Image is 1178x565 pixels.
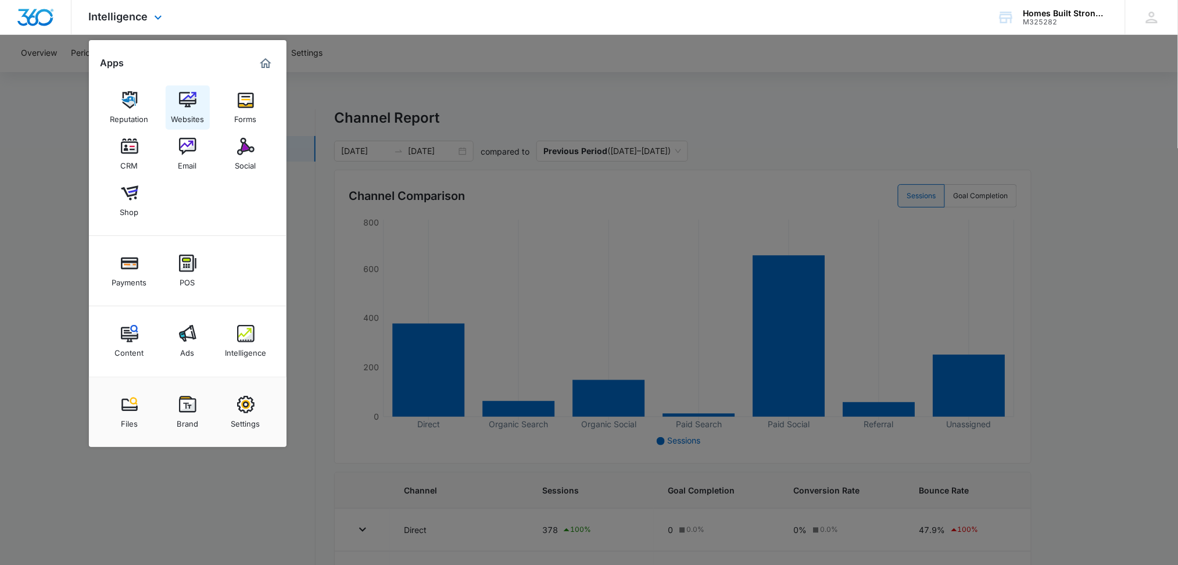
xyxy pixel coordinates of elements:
div: account name [1023,9,1108,18]
a: Forms [224,85,268,130]
h2: Apps [101,58,124,69]
div: Shop [120,202,139,217]
a: Websites [166,85,210,130]
a: Files [108,390,152,434]
a: Social [224,132,268,176]
div: Files [121,413,138,428]
a: Ads [166,319,210,363]
div: Payments [112,272,147,287]
div: Ads [181,342,195,357]
div: Websites [171,109,204,124]
div: Brand [177,413,198,428]
a: Content [108,319,152,363]
a: Brand [166,390,210,434]
div: Email [178,155,197,170]
a: Settings [224,390,268,434]
div: account id [1023,18,1108,26]
div: Social [235,155,256,170]
a: POS [166,249,210,293]
div: POS [180,272,195,287]
a: CRM [108,132,152,176]
a: Shop [108,178,152,223]
a: Payments [108,249,152,293]
div: Content [115,342,144,357]
div: Intelligence [225,342,266,357]
a: Email [166,132,210,176]
span: Intelligence [89,10,148,23]
div: CRM [121,155,138,170]
div: Settings [231,413,260,428]
div: Forms [235,109,257,124]
a: Intelligence [224,319,268,363]
div: Reputation [110,109,149,124]
a: Marketing 360® Dashboard [256,54,275,73]
a: Reputation [108,85,152,130]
